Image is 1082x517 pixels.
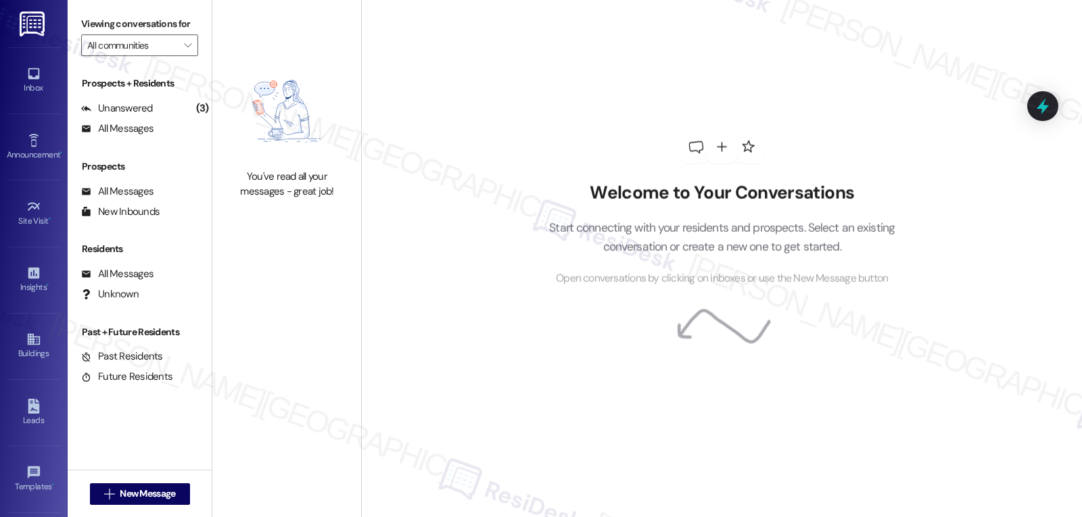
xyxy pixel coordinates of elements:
div: All Messages [81,267,154,281]
a: Leads [7,395,61,431]
button: New Message [90,483,190,505]
div: Unanswered [81,101,153,116]
div: Prospects [68,159,212,174]
p: Start connecting with your residents and prospects. Select an existing conversation or create a n... [529,218,916,256]
div: Prospects + Residents [68,76,212,91]
img: ResiDesk Logo [20,11,47,36]
i:  [184,40,191,51]
div: All Messages [81,184,154,199]
a: Buildings [7,328,61,364]
label: Viewing conversations for [81,14,198,34]
a: Insights • [7,262,61,298]
img: empty-state [227,59,346,163]
span: • [47,280,49,290]
div: Future Residents [81,370,172,384]
div: Residents [68,242,212,256]
span: • [52,480,54,489]
a: Site Visit • [7,195,61,232]
div: Unknown [81,287,139,301]
div: New Inbounds [81,205,160,219]
div: You've read all your messages - great job! [227,170,346,199]
span: • [60,148,62,157]
span: Open conversations by clicking on inboxes or use the New Message button [556,270,888,287]
a: Inbox [7,62,61,99]
a: Templates • [7,461,61,497]
span: • [49,214,51,224]
input: All communities [87,34,177,56]
div: Past Residents [81,349,163,364]
div: Past + Future Residents [68,325,212,339]
div: All Messages [81,122,154,136]
i:  [104,489,114,499]
div: (3) [193,98,212,119]
span: New Message [120,487,175,501]
h2: Welcome to Your Conversations [529,182,916,204]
